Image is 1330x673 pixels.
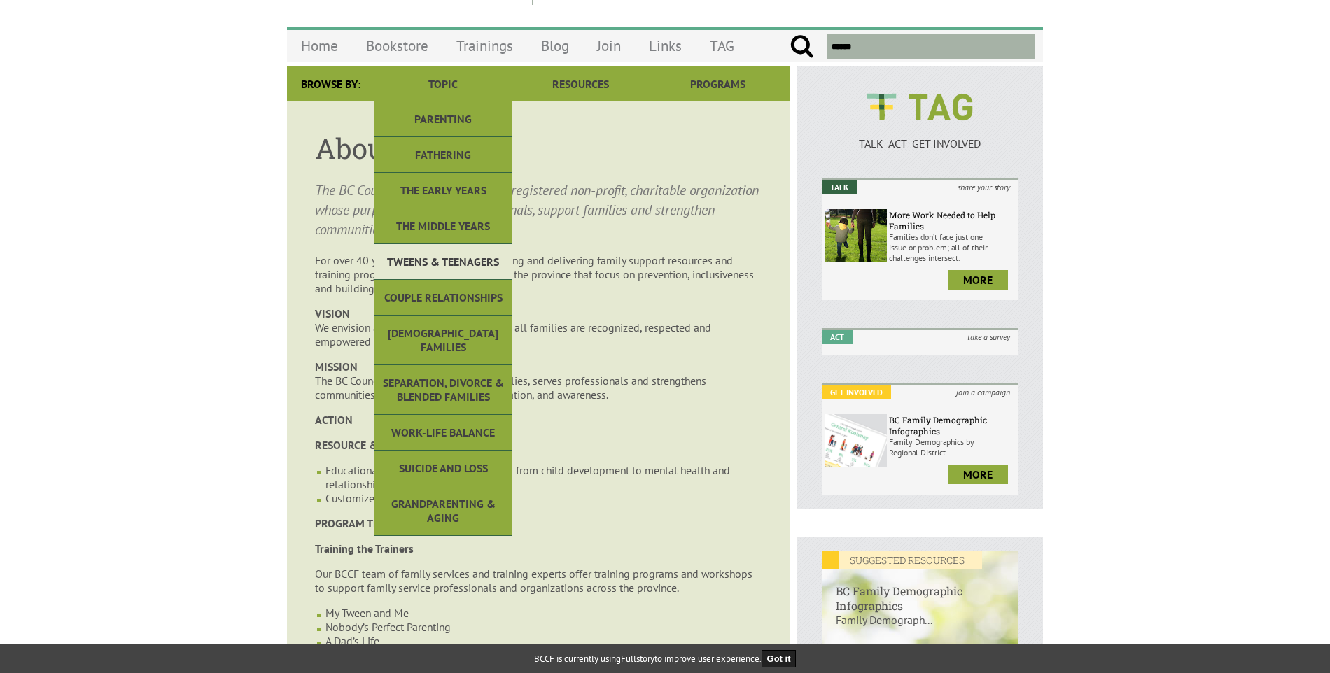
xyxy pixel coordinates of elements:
a: [DEMOGRAPHIC_DATA] Families [374,316,512,365]
strong: MISSION [315,360,358,374]
a: Links [635,29,696,62]
a: Trainings [442,29,527,62]
a: Couple Relationships [374,280,512,316]
i: take a survey [959,330,1018,344]
li: Educational resources on topics ranging from child development to mental health and relationship ... [325,463,762,491]
a: Tweens & Teenagers [374,244,512,280]
img: BCCF's TAG Logo [857,80,983,134]
a: Blog [527,29,583,62]
p: For over 40 years BCCF has been developing and delivering family support resources and training p... [315,253,762,295]
a: TAG [696,29,748,62]
em: Get Involved [822,385,891,399]
strong: ACTION [315,413,353,427]
a: Fathering [374,137,512,173]
li: Nobody’s Perfect Parenting [325,620,762,634]
a: TALK ACT GET INVOLVED [822,122,1018,150]
strong: VISION [315,306,350,320]
button: Got it [762,650,797,667]
a: Join [583,29,635,62]
i: share your story [949,180,1018,194]
p: TALK ACT GET INVOLVED [822,136,1018,150]
strong: RESOURCE & PROGRAM DEVELOPMENT [315,438,506,452]
p: The BC Council for Families supports families, serves professionals and strengthens communities t... [315,360,762,402]
a: Bookstore [352,29,442,62]
em: Talk [822,180,857,194]
input: Submit [790,34,814,59]
p: Our BCCF team of family services and training experts offer training programs and workshops to su... [315,567,762,595]
a: more [948,270,1008,290]
h6: More Work Needed to Help Families [889,209,1015,232]
p: Family Demographics by Regional District [889,437,1015,458]
strong: Training the Trainers [315,541,414,555]
a: Separation, Divorce & Blended Families [374,365,512,415]
em: SUGGESTED RESOURCES [822,551,982,569]
li: My Tween and Me [325,606,762,620]
a: Fullstory [621,653,654,665]
a: Home [287,29,352,62]
a: Parenting [374,101,512,137]
div: Browse By: [287,66,374,101]
a: Suicide and Loss [374,451,512,486]
h6: BC Family Demographic Infographics [822,569,1018,613]
a: The Middle Years [374,208,512,244]
a: Work-Life Balance [374,415,512,451]
a: Topic [374,66,512,101]
li: A Dad’s Life [325,634,762,648]
a: The Early Years [374,173,512,208]
p: We envision a [GEOGRAPHIC_DATA] where all families are recognized, respected and empowered to thr... [315,306,762,348]
em: Act [822,330,853,344]
a: more [948,465,1008,484]
a: Grandparenting & Aging [374,486,512,536]
i: join a campaign [948,385,1018,399]
strong: PROGRAM TRAINING COORDINATION [315,516,496,530]
p: The BC Council for Families is a BC registered non-profit, charitable organization whose purpose ... [315,180,762,239]
p: Families don’t face just one issue or problem; all of their challenges intersect. [889,232,1015,263]
h6: BC Family Demographic Infographics [889,414,1015,437]
a: Resources [512,66,649,101]
li: Customized programs & training [325,491,762,505]
a: Programs [650,66,787,101]
h1: About [315,129,762,167]
p: Family Demograph... [822,613,1018,641]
